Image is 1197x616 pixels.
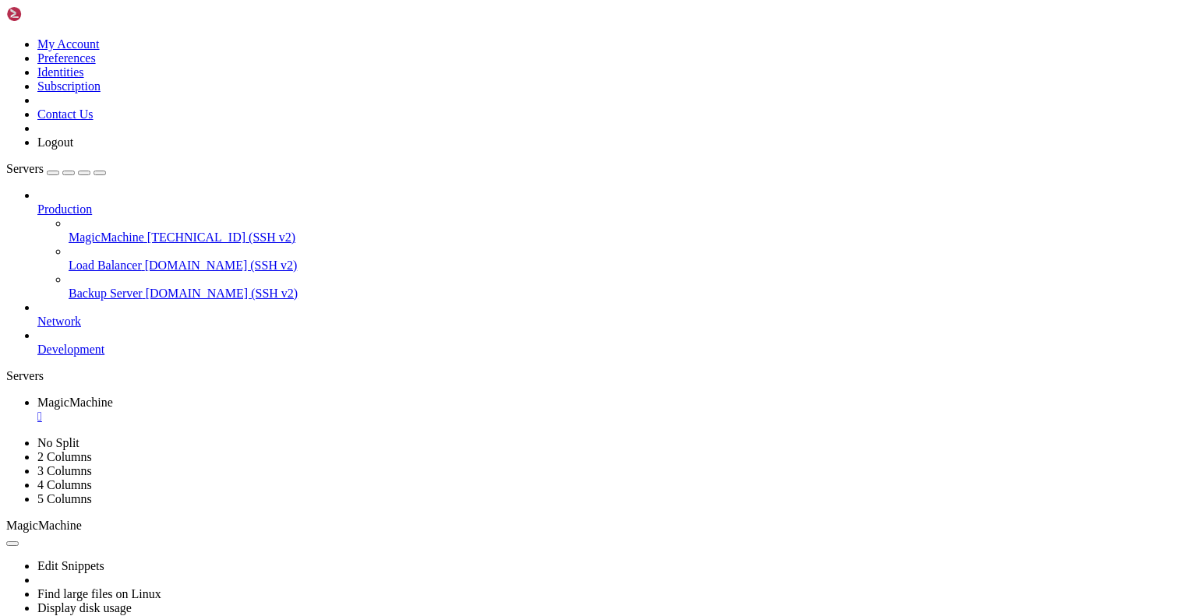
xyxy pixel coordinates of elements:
li: Network [37,301,1191,329]
span: MagicMachine [37,396,113,409]
span: Backup Server [69,287,143,300]
span: MagicMachine [6,519,82,532]
a: Logout [37,136,73,149]
a: Identities [37,65,84,79]
x-row: : $ [6,59,994,72]
x-row: Last login: [DATE] from [TECHNICAL_ID] [6,6,994,19]
a: Servers [6,162,106,175]
a: 5 Columns [37,492,92,505]
x-row: % Total % Received % Xferd Average Speed Time Time Time Current [6,19,994,33]
a: My Account [37,37,100,51]
span: Servers [6,162,44,175]
a: Backup Server [DOMAIN_NAME] (SSH v2) [69,287,1191,301]
div: (29, 4) [196,59,203,72]
x-row: 100 44952 100 44952 0 0 524k 0 --:--:-- --:--:-- --:--:-- 528k [6,46,994,59]
li: Production [37,188,1191,301]
x-row: Dload Upload Total Spent Left Speed [6,33,994,46]
a: Load Balancer [DOMAIN_NAME] (SSH v2) [69,259,1191,273]
span: [DOMAIN_NAME] (SSH v2) [146,287,298,300]
span: Development [37,343,104,356]
li: Backup Server [DOMAIN_NAME] (SSH v2) [69,273,1191,301]
li: MagicMachine [TECHNICAL_ID] (SSH v2) [69,216,1191,245]
a: Find large files on Linux [37,587,161,600]
span: [DOMAIN_NAME] (SSH v2) [145,259,298,272]
span: MagicMachine [69,231,144,244]
a:  [37,410,1191,424]
span: [TECHNICAL_ID] (SSH v2) [147,231,295,244]
a: Contact Us [37,107,94,121]
a: Display disk usage [37,601,132,614]
div: Servers [6,369,1191,383]
a: Preferences [37,51,96,65]
img: Shellngn [6,6,96,22]
a: Production [37,202,1191,216]
span: Production [37,202,92,216]
a: Network [37,315,1191,329]
a: 4 Columns [37,478,92,491]
span: Load Balancer [69,259,142,272]
a: Edit Snippets [37,559,104,572]
a: MagicMachine [TECHNICAL_ID] (SSH v2) [69,231,1191,245]
span: Network [37,315,81,328]
span: odysseyos@TheMagicMachine [6,59,162,72]
a: Development [37,343,1191,357]
span: ~ [168,59,175,72]
a: 3 Columns [37,464,92,477]
li: Development [37,329,1191,357]
a: Subscription [37,79,101,93]
a: 2 Columns [37,450,92,463]
a: MagicMachine [37,396,1191,424]
li: Load Balancer [DOMAIN_NAME] (SSH v2) [69,245,1191,273]
a: No Split [37,436,79,449]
